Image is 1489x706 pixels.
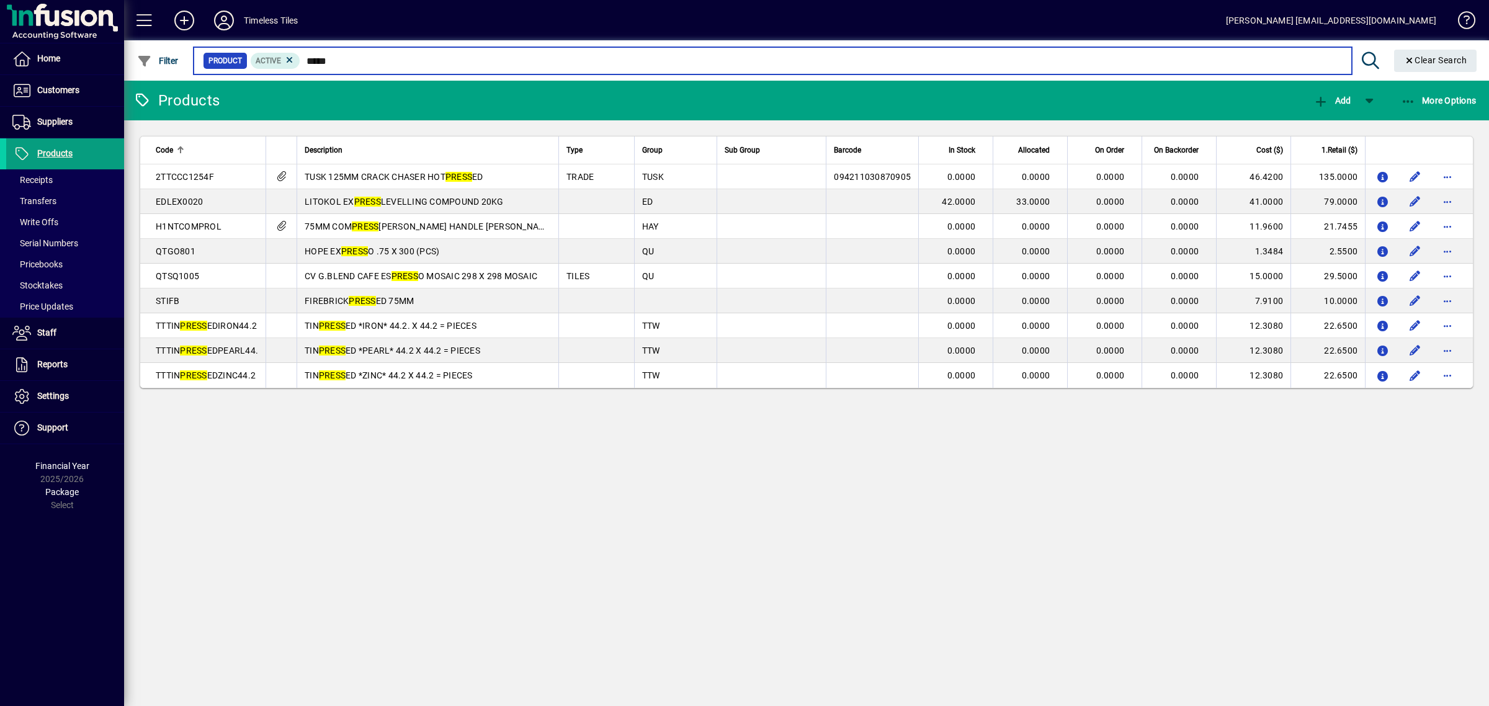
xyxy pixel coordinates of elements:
[1256,143,1283,157] span: Cost ($)
[566,271,589,281] span: TILES
[6,318,124,349] a: Staff
[180,321,207,331] em: PRESS
[1438,217,1457,236] button: More options
[12,175,53,185] span: Receipts
[1290,189,1365,214] td: 79.0000
[156,271,199,281] span: QTSQ1005
[1154,143,1199,157] span: On Backorder
[1216,239,1290,264] td: 1.3484
[1216,313,1290,338] td: 12.3080
[1171,172,1199,182] span: 0.0000
[1216,164,1290,189] td: 46.4200
[1405,241,1425,261] button: Edit
[1096,172,1125,182] span: 0.0000
[1096,321,1125,331] span: 0.0000
[208,55,242,67] span: Product
[1171,321,1199,331] span: 0.0000
[305,370,473,380] span: TIN ED *ZINC* 44.2 X 44.2 = PIECES
[1438,192,1457,212] button: More options
[180,346,207,355] em: PRESS
[1016,197,1050,207] span: 33.0000
[37,85,79,95] span: Customers
[1022,271,1050,281] span: 0.0000
[642,346,660,355] span: TTW
[834,143,911,157] div: Barcode
[1096,370,1125,380] span: 0.0000
[156,172,214,182] span: 2TTCCC1254F
[156,143,258,157] div: Code
[834,172,911,182] span: 094211030870905
[1405,365,1425,385] button: Edit
[1405,316,1425,336] button: Edit
[642,246,655,256] span: QU
[6,349,124,380] a: Reports
[1405,167,1425,187] button: Edit
[256,56,281,65] span: Active
[947,296,976,306] span: 0.0000
[1022,370,1050,380] span: 0.0000
[319,321,346,331] em: PRESS
[947,346,976,355] span: 0.0000
[6,296,124,317] a: Price Updates
[37,148,73,158] span: Products
[642,197,653,207] span: ED
[1438,365,1457,385] button: More options
[1018,143,1050,157] span: Allocated
[37,53,60,63] span: Home
[642,271,655,281] span: QU
[1150,143,1210,157] div: On Backorder
[6,212,124,233] a: Write Offs
[319,346,346,355] em: PRESS
[156,197,203,207] span: EDLEX0020
[566,172,594,182] span: TRADE
[566,143,583,157] span: Type
[1394,50,1477,72] button: Clear
[156,321,257,331] span: TTTIN EDIRON44.2
[305,246,439,256] span: HOPE EX O .75 X 300 (PCS)
[1405,217,1425,236] button: Edit
[1438,291,1457,311] button: More options
[6,43,124,74] a: Home
[180,370,207,380] em: PRESS
[45,487,79,497] span: Package
[1310,89,1354,112] button: Add
[137,56,179,66] span: Filter
[1171,370,1199,380] span: 0.0000
[725,143,760,157] span: Sub Group
[1096,296,1125,306] span: 0.0000
[305,197,504,207] span: LITOKOL EX LEVELLING COMPOUND 20KG
[1405,341,1425,360] button: Edit
[156,296,179,306] span: STIFB
[37,117,73,127] span: Suppliers
[949,143,975,157] span: In Stock
[947,370,976,380] span: 0.0000
[1449,2,1473,43] a: Knowledge Base
[1022,321,1050,331] span: 0.0000
[12,238,78,248] span: Serial Numbers
[642,321,660,331] span: TTW
[156,346,258,355] span: TTTIN EDPEARL44.
[947,271,976,281] span: 0.0000
[305,143,342,157] span: Description
[1290,338,1365,363] td: 22.6500
[305,172,483,182] span: TUSK 125MM CRACK CHASER HOT ED
[1313,96,1351,105] span: Add
[1290,164,1365,189] td: 135.0000
[305,321,476,331] span: TIN ED *IRON* 44.2. X 44.2 = PIECES
[35,461,89,471] span: Financial Year
[341,246,368,256] em: PRESS
[1022,346,1050,355] span: 0.0000
[1398,89,1480,112] button: More Options
[156,143,173,157] span: Code
[1096,346,1125,355] span: 0.0000
[642,221,659,231] span: HAY
[566,143,627,157] div: Type
[1405,266,1425,286] button: Edit
[37,391,69,401] span: Settings
[134,50,182,72] button: Filter
[156,221,221,231] span: H1NTCOMPROL
[1401,96,1477,105] span: More Options
[1216,363,1290,388] td: 12.3080
[1075,143,1135,157] div: On Order
[1290,363,1365,388] td: 22.6500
